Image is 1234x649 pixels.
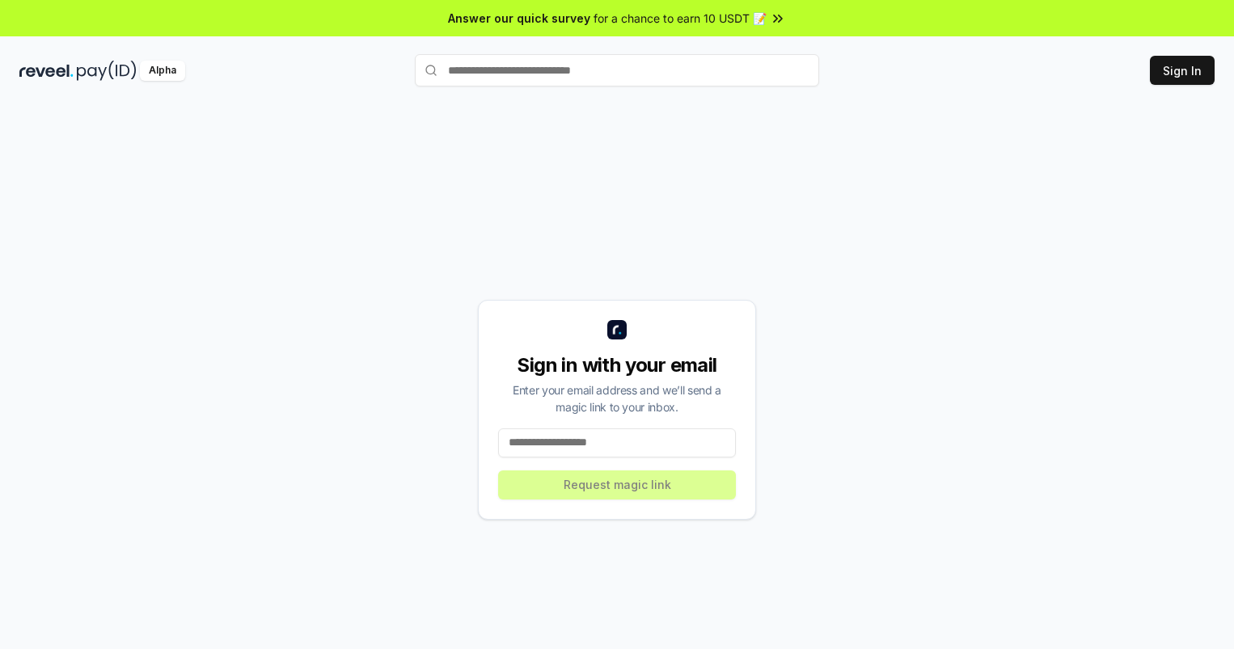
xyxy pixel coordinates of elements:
div: Enter your email address and we’ll send a magic link to your inbox. [498,381,736,415]
img: reveel_dark [19,61,74,81]
span: Answer our quick survey [448,10,590,27]
span: for a chance to earn 10 USDT 📝 [594,10,767,27]
div: Alpha [140,61,185,81]
img: logo_small [607,320,627,339]
img: pay_id [77,61,137,81]
button: Sign In [1150,56,1215,85]
div: Sign in with your email [498,352,736,378]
